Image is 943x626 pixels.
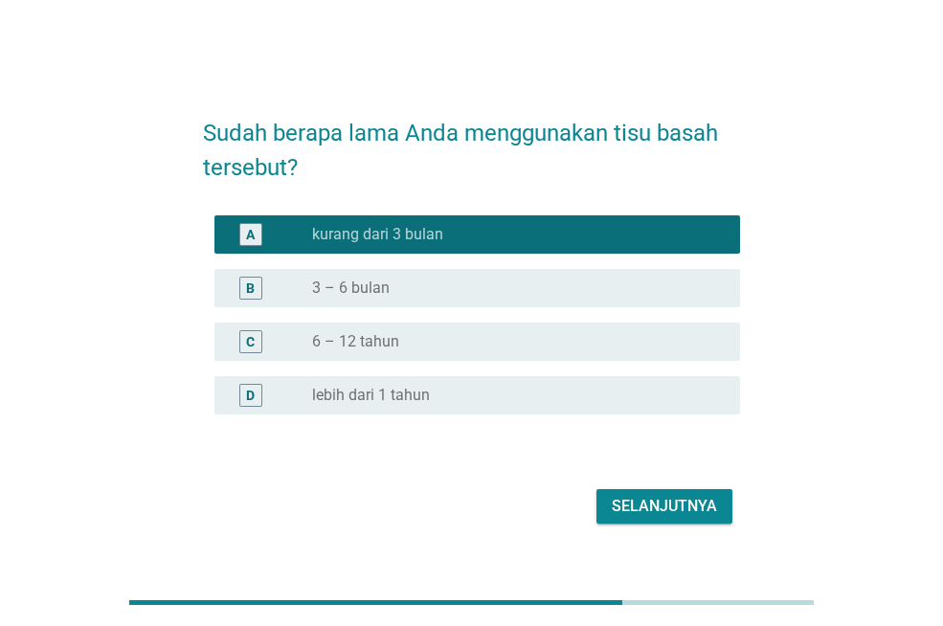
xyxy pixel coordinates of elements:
h2: Sudah berapa lama Anda menggunakan tisu basah tersebut? [203,97,740,185]
label: lebih dari 1 tahun [312,386,430,405]
div: Selanjutnya [612,495,717,518]
label: kurang dari 3 bulan [312,225,443,244]
div: B [246,279,255,299]
div: D [246,386,255,406]
label: 3 – 6 bulan [312,279,390,298]
div: A [246,225,255,245]
label: 6 – 12 tahun [312,332,399,351]
button: Selanjutnya [596,489,732,524]
div: C [246,332,255,352]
